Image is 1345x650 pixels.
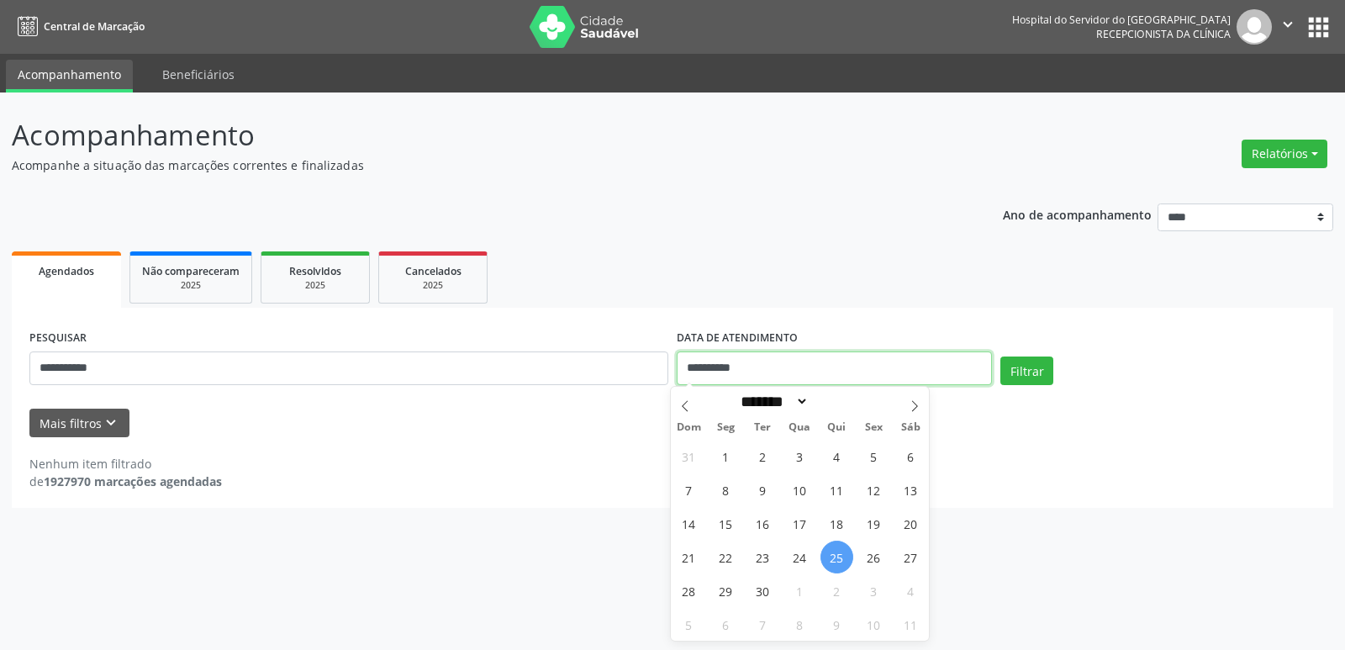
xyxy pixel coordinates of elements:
span: Outubro 9, 2025 [820,608,853,641]
div: Hospital do Servidor do [GEOGRAPHIC_DATA] [1012,13,1231,27]
select: Month [736,393,810,410]
a: Central de Marcação [12,13,145,40]
span: Não compareceram [142,264,240,278]
span: Qui [818,422,855,433]
span: Outubro 10, 2025 [857,608,890,641]
span: Setembro 20, 2025 [894,507,927,540]
span: Setembro 5, 2025 [857,440,890,473]
button: Filtrar [1000,357,1053,385]
span: Setembro 18, 2025 [820,507,853,540]
span: Setembro 23, 2025 [746,541,779,573]
span: Setembro 11, 2025 [820,473,853,506]
span: Outubro 4, 2025 [894,574,927,607]
span: Qua [781,422,818,433]
button: apps [1304,13,1333,42]
i: keyboard_arrow_down [102,414,120,432]
span: Setembro 3, 2025 [783,440,816,473]
span: Setembro 13, 2025 [894,473,927,506]
span: Outubro 8, 2025 [783,608,816,641]
span: Outubro 6, 2025 [709,608,742,641]
label: PESQUISAR [29,325,87,351]
span: Outubro 1, 2025 [783,574,816,607]
span: Sex [855,422,892,433]
span: Setembro 2, 2025 [746,440,779,473]
p: Acompanhe a situação das marcações correntes e finalizadas [12,156,936,174]
span: Setembro 24, 2025 [783,541,816,573]
span: Dom [671,422,708,433]
span: Outubro 7, 2025 [746,608,779,641]
i:  [1279,15,1297,34]
div: 2025 [142,279,240,292]
span: Agosto 31, 2025 [672,440,705,473]
span: Setembro 21, 2025 [672,541,705,573]
span: Central de Marcação [44,19,145,34]
span: Setembro 8, 2025 [709,473,742,506]
div: 2025 [391,279,475,292]
span: Outubro 5, 2025 [672,608,705,641]
a: Acompanhamento [6,60,133,92]
img: img [1237,9,1272,45]
p: Acompanhamento [12,114,936,156]
span: Setembro 30, 2025 [746,574,779,607]
span: Setembro 15, 2025 [709,507,742,540]
span: Setembro 22, 2025 [709,541,742,573]
span: Seg [707,422,744,433]
span: Resolvidos [289,264,341,278]
span: Setembro 4, 2025 [820,440,853,473]
label: DATA DE ATENDIMENTO [677,325,798,351]
button: Mais filtroskeyboard_arrow_down [29,409,129,438]
button:  [1272,9,1304,45]
div: Nenhum item filtrado [29,455,222,473]
strong: 1927970 marcações agendadas [44,473,222,489]
span: Setembro 12, 2025 [857,473,890,506]
div: de [29,473,222,490]
span: Outubro 11, 2025 [894,608,927,641]
span: Setembro 7, 2025 [672,473,705,506]
span: Ter [744,422,781,433]
span: Sáb [892,422,929,433]
button: Relatórios [1242,140,1327,168]
span: Cancelados [405,264,462,278]
span: Outubro 3, 2025 [857,574,890,607]
span: Setembro 9, 2025 [746,473,779,506]
p: Ano de acompanhamento [1003,203,1152,225]
span: Setembro 16, 2025 [746,507,779,540]
span: Setembro 10, 2025 [783,473,816,506]
span: Setembro 19, 2025 [857,507,890,540]
span: Setembro 28, 2025 [672,574,705,607]
span: Setembro 25, 2025 [820,541,853,573]
span: Agendados [39,264,94,278]
span: Outubro 2, 2025 [820,574,853,607]
a: Beneficiários [150,60,246,89]
span: Recepcionista da clínica [1096,27,1231,41]
span: Setembro 26, 2025 [857,541,890,573]
span: Setembro 14, 2025 [672,507,705,540]
div: 2025 [273,279,357,292]
span: Setembro 6, 2025 [894,440,927,473]
input: Year [809,393,864,410]
span: Setembro 1, 2025 [709,440,742,473]
span: Setembro 27, 2025 [894,541,927,573]
span: Setembro 17, 2025 [783,507,816,540]
span: Setembro 29, 2025 [709,574,742,607]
